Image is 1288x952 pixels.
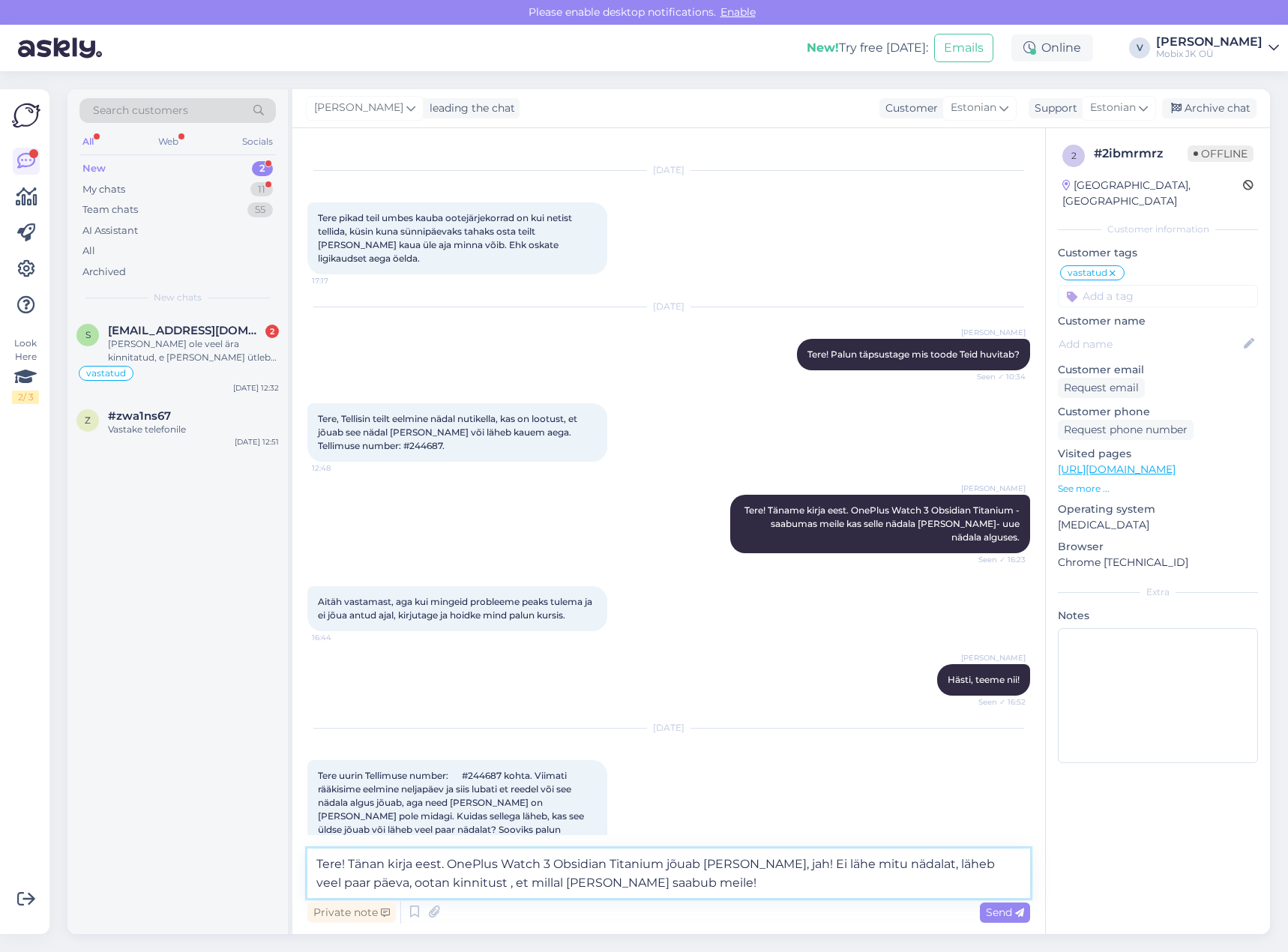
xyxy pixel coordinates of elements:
div: Web [155,132,181,151]
span: 12:48 [312,463,368,474]
div: [PERSON_NAME] [1156,36,1263,48]
div: [DATE] [307,300,1030,313]
input: Add name [1059,336,1241,352]
span: Aitäh vastamast, aga kui mingeid probleeme peaks tulema ja ei jõua antud ajal, kirjutage ja hoidk... [318,596,595,621]
span: [PERSON_NAME] [961,483,1026,494]
span: 16:44 [312,632,368,643]
div: All [82,244,95,259]
div: Vastake telefonile [108,423,279,436]
div: Extra [1058,585,1258,599]
p: Browser [1058,539,1258,555]
div: Private note [307,903,396,923]
p: Visited pages [1058,446,1258,462]
div: Customer information [1058,223,1258,236]
div: 55 [247,202,273,217]
span: Hästi, teeme nii! [948,674,1020,685]
span: Offline [1188,145,1254,162]
div: # 2ibmrmrz [1094,145,1188,163]
p: Customer email [1058,362,1258,378]
div: 11 [250,182,273,197]
input: Add a tag [1058,285,1258,307]
div: [GEOGRAPHIC_DATA], [GEOGRAPHIC_DATA] [1062,178,1243,209]
div: New [82,161,106,176]
div: Request phone number [1058,420,1194,440]
div: Look Here [12,337,39,404]
span: Tere! Palun täpsustage mis toode Teid huvitab? [807,349,1020,360]
div: leading the chat [424,100,515,116]
p: Notes [1058,608,1258,624]
span: Send [986,906,1024,919]
p: Customer phone [1058,404,1258,420]
span: Tere pikad teil umbes kauba ootejärjekorrad on kui netist tellida, küsin kuna sünnipäevaks tahaks... [318,212,574,264]
span: Seen ✓ 16:52 [969,696,1026,708]
span: vastatud [1068,268,1107,277]
b: New! [807,40,839,55]
span: Enable [716,5,760,19]
div: 2 [252,161,273,176]
div: Request email [1058,378,1145,398]
span: z [85,415,91,426]
div: My chats [82,182,125,197]
a: [URL][DOMAIN_NAME] [1058,463,1176,476]
div: V [1129,37,1150,58]
span: Estonian [1090,100,1136,116]
div: Mobix JK OÜ [1156,48,1263,60]
div: All [79,132,97,151]
span: Seen ✓ 16:23 [969,554,1026,565]
textarea: Tere! Tänan kirja eest. OnePlus Watch 3 Obsidian Titanium jõuab [PERSON_NAME], jah! Ei lähe mitu ... [307,849,1030,898]
p: See more ... [1058,482,1258,495]
div: Archive chat [1162,98,1257,118]
span: [PERSON_NAME] [961,652,1026,663]
span: s [85,329,91,340]
p: Customer name [1058,313,1258,329]
div: Socials [239,132,276,151]
div: Online [1011,34,1093,61]
span: Tere! Täname kirja eest. OnePlus Watch 3 Obsidian Titanium - saabumas meile kas selle nädala [PER... [744,504,1022,543]
span: Seen ✓ 10:34 [969,371,1026,382]
span: Tere uurin Tellimuse number: #244687 kohta. Viimati rääkisime eelmine neljapäev ja siis lubati et... [318,770,586,849]
span: New chats [154,291,202,304]
div: [PERSON_NAME] ole veel ära kinnitatud, e [PERSON_NAME] ütleb et tarneaeg 1-5 tööpäeva, ja ma [PER... [108,337,279,364]
span: [PERSON_NAME] [961,327,1026,338]
div: 2 / 3 [12,391,39,404]
span: vastatud [86,369,126,378]
div: Customer [879,100,938,116]
span: sverrep3@gmail.com [108,324,264,337]
div: Team chats [82,202,138,217]
div: [DATE] 12:32 [233,382,279,394]
span: Tere, Tellisin teilt eelmine nädal nutikella, kas on lootust, et jõuab see nädal [PERSON_NAME] võ... [318,413,580,451]
div: [DATE] [307,721,1030,735]
span: Search customers [93,103,188,118]
span: #zwa1ns67 [108,409,171,423]
div: Support [1029,100,1077,116]
a: [PERSON_NAME]Mobix JK OÜ [1156,36,1279,60]
span: 17:17 [312,275,368,286]
div: AI Assistant [82,223,138,238]
span: [PERSON_NAME] [314,100,403,116]
img: Askly Logo [12,101,40,130]
p: Operating system [1058,501,1258,517]
div: Try free [DATE]: [807,39,928,57]
div: [DATE] [307,163,1030,177]
span: Estonian [951,100,996,116]
div: [DATE] 12:51 [235,436,279,448]
div: 2 [265,325,279,338]
div: Archived [82,265,126,280]
button: Emails [934,34,993,62]
span: 2 [1071,150,1077,161]
p: Chrome [TECHNICAL_ID] [1058,555,1258,570]
p: [MEDICAL_DATA] [1058,517,1258,533]
p: Customer tags [1058,245,1258,261]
